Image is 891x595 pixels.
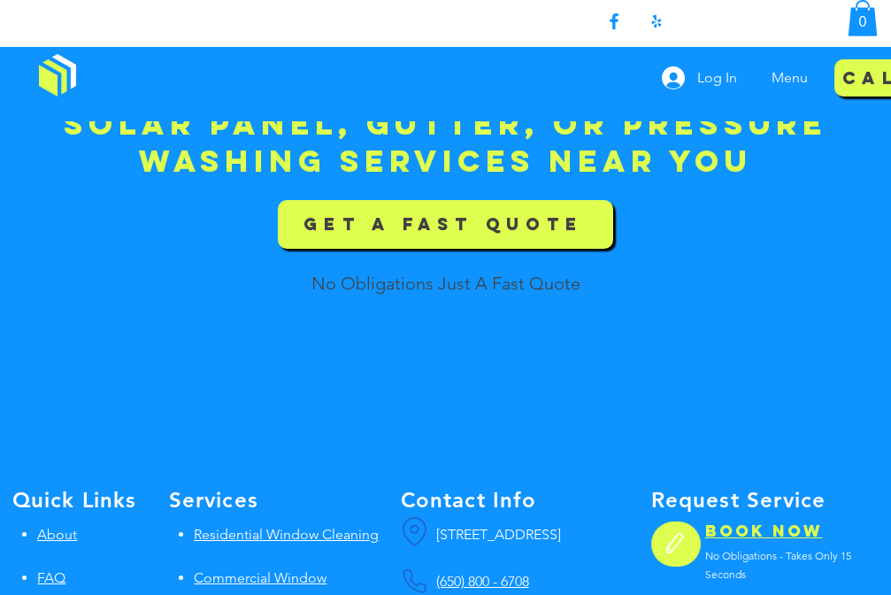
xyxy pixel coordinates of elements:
[758,56,826,100] nav: Site
[401,568,429,595] button: Phone
[278,200,613,249] a: GET A FAST QUOTE
[303,213,583,235] span: GET A FAST QUOTE
[12,487,137,513] span: Quick Links
[649,61,749,95] button: Log In
[758,56,826,100] div: Menu
[37,569,65,586] a: FAQ
[311,273,580,294] span: No Obligations Just A Fast Quote
[603,11,625,32] img: Facebook
[169,487,259,513] span: Services
[680,519,891,595] iframe: Wix Chat
[401,487,536,513] span: Contact Info
[39,54,76,97] img: Window Cleaning Budds, Affordable window cleaning services near me in Los Angeles
[64,67,827,180] span: Get your free quote for window, solar panel, gutter, or pressure washing services near you
[603,11,667,32] ul: Social Bar
[401,516,429,547] button: Location
[763,56,817,100] p: Menu
[646,11,667,32] img: Yelp!
[858,13,866,29] text: 0
[194,526,379,543] a: Residential Window Cleaning
[651,522,701,567] button: Edit
[436,526,561,543] span: [STREET_ADDRESS]
[37,526,77,543] a: About
[651,487,826,513] span: Request Service
[436,573,529,590] a: (650) 800 - 6708
[691,68,743,88] span: Log In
